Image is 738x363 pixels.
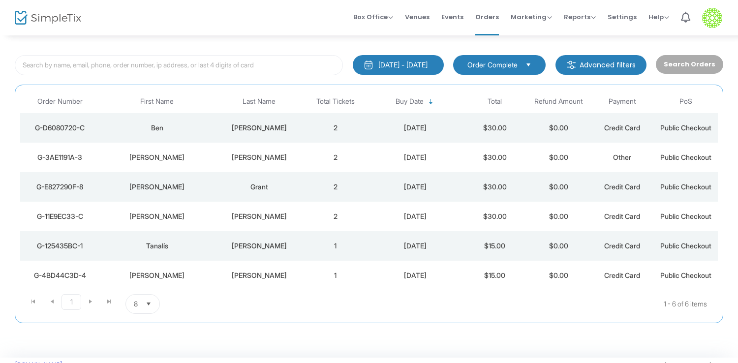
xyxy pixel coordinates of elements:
div: G-E827290F-8 [23,182,97,192]
div: G-4BD44C3D-4 [23,271,97,280]
input: Search by name, email, phone, order number, ip address, or last 4 digits of card [15,55,343,75]
div: 8/11/2025 [370,241,461,251]
div: Buckley [217,152,301,162]
span: Order Complete [467,60,518,70]
div: Jennifer [102,152,212,162]
td: $30.00 [463,113,526,143]
div: Grant [217,182,301,192]
span: Settings [608,4,637,30]
div: Kulig [217,271,301,280]
div: Andre [102,182,212,192]
span: PoS [679,97,692,106]
div: Ben [102,123,212,133]
td: $30.00 [463,202,526,231]
td: $0.00 [526,172,590,202]
span: Public Checkout [660,271,711,279]
span: Payment [609,97,636,106]
div: G-D6080720-C [23,123,97,133]
div: Samson [102,212,212,221]
td: 1 [304,261,367,290]
span: Public Checkout [660,212,711,220]
img: monthly [364,60,373,70]
td: 2 [304,113,367,143]
button: Select [522,60,535,70]
span: Events [441,4,463,30]
button: Select [142,295,155,313]
th: Refund Amount [526,90,590,113]
div: 8/10/2025 [370,271,461,280]
td: 2 [304,202,367,231]
td: $30.00 [463,143,526,172]
td: 2 [304,172,367,202]
td: $0.00 [526,261,590,290]
span: Credit Card [604,271,640,279]
span: Public Checkout [660,123,711,132]
td: $0.00 [526,143,590,172]
span: First Name [140,97,174,106]
span: Public Checkout [660,182,711,191]
div: 8/14/2025 [370,212,461,221]
span: Public Checkout [660,153,711,161]
span: Credit Card [604,182,640,191]
span: Credit Card [604,123,640,132]
span: Buy Date [396,97,424,106]
m-button: Advanced filters [555,55,646,75]
span: Last Name [243,97,276,106]
span: Page 1 [61,294,81,310]
span: Box Office [353,12,393,22]
span: Orders [475,4,499,30]
th: Total Tickets [304,90,367,113]
td: $0.00 [526,113,590,143]
div: 8/18/2025 [370,123,461,133]
div: KariAnne [102,271,212,280]
td: $30.00 [463,172,526,202]
span: Credit Card [604,242,640,250]
div: Baughman [217,212,301,221]
td: 1 [304,231,367,261]
span: Other [613,153,631,161]
span: 8 [134,299,138,309]
span: Public Checkout [660,242,711,250]
div: G-11E9EC33-C [23,212,97,221]
button: [DATE] - [DATE] [353,55,444,75]
kendo-pager-info: 1 - 6 of 6 items [258,294,707,314]
span: Venues [405,4,430,30]
span: Marketing [511,12,552,22]
span: Help [648,12,669,22]
td: $15.00 [463,261,526,290]
div: 8/18/2025 [370,182,461,192]
div: G-3AE1191A-3 [23,152,97,162]
span: Order Number [37,97,83,106]
div: Padilla [217,241,301,251]
span: Sortable [427,98,435,106]
div: Tanalís [102,241,212,251]
div: [DATE] - [DATE] [378,60,428,70]
td: $15.00 [463,231,526,261]
div: 8/18/2025 [370,152,461,162]
td: 2 [304,143,367,172]
td: $0.00 [526,231,590,261]
span: Credit Card [604,212,640,220]
div: Data table [20,90,718,290]
div: James [217,123,301,133]
img: filter [566,60,576,70]
td: $0.00 [526,202,590,231]
span: Reports [564,12,596,22]
th: Total [463,90,526,113]
div: G-125435BC-1 [23,241,97,251]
